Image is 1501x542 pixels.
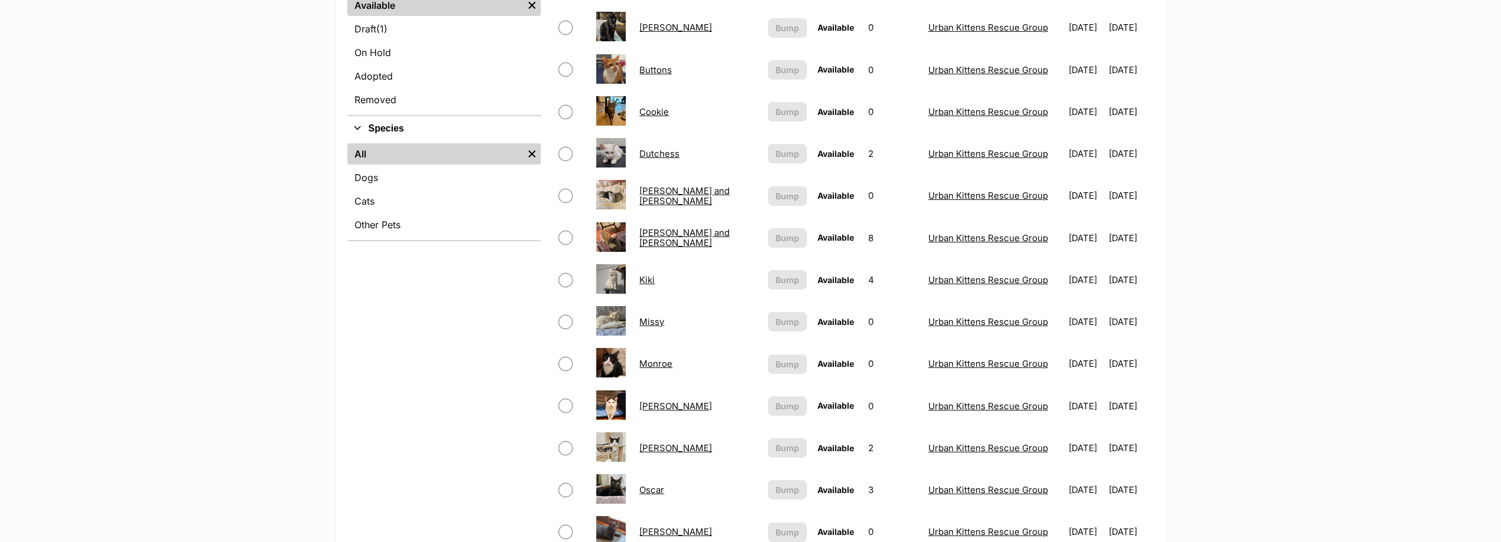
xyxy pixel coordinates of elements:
a: [PERSON_NAME] and [PERSON_NAME] [639,185,730,206]
span: Available [817,149,854,159]
a: Urban Kittens Rescue Group [928,484,1048,495]
a: Urban Kittens Rescue Group [928,232,1048,244]
button: Bump [768,144,807,163]
button: Bump [768,18,807,38]
a: Oscar [639,484,664,495]
button: Bump [768,102,807,121]
button: Bump [768,228,807,248]
td: 0 [863,7,922,48]
a: Urban Kittens Rescue Group [928,22,1048,33]
a: Urban Kittens Rescue Group [928,526,1048,537]
span: Available [817,64,854,74]
button: Bump [768,186,807,206]
span: Bump [776,64,799,76]
td: [DATE] [1064,343,1108,384]
img: George and Mimi [596,222,626,252]
td: 4 [863,259,922,300]
button: Bump [768,354,807,374]
span: Bump [776,358,799,370]
td: [DATE] [1064,50,1108,90]
a: Urban Kittens Rescue Group [928,442,1048,454]
td: [DATE] [1064,7,1108,48]
span: (1) [376,22,387,36]
div: Species [347,141,541,240]
td: [DATE] [1064,428,1108,468]
img: Monroe [596,348,626,377]
td: [DATE] [1109,91,1152,132]
td: [DATE] [1064,218,1108,258]
a: Urban Kittens Rescue Group [928,400,1048,412]
span: Bump [776,484,799,496]
a: All [347,143,523,165]
button: Bump [768,396,807,416]
td: 2 [863,428,922,468]
a: Missy [639,316,664,327]
button: Bump [768,312,807,331]
span: Available [817,485,854,495]
span: Bump [776,274,799,286]
td: [DATE] [1109,259,1152,300]
a: Dogs [347,167,541,188]
td: 8 [863,218,922,258]
td: [DATE] [1109,343,1152,384]
a: [PERSON_NAME] [639,400,712,412]
span: Available [817,232,854,242]
a: Remove filter [523,143,541,165]
span: Bump [776,232,799,244]
span: Available [817,22,854,32]
a: Urban Kittens Rescue Group [928,106,1048,117]
span: Available [817,443,854,453]
span: Available [817,275,854,285]
span: Available [817,190,854,201]
button: Bump [768,270,807,290]
span: Bump [776,442,799,454]
td: [DATE] [1064,133,1108,174]
span: Available [817,107,854,117]
span: Bump [776,400,799,412]
td: [DATE] [1109,50,1152,90]
span: Available [817,527,854,537]
td: [DATE] [1109,469,1152,510]
td: [DATE] [1064,175,1108,216]
span: Available [817,400,854,410]
td: [DATE] [1109,7,1152,48]
a: Draft [347,18,541,40]
a: [PERSON_NAME] and [PERSON_NAME] [639,227,730,248]
td: 0 [863,343,922,384]
span: Bump [776,22,799,34]
td: 0 [863,50,922,90]
a: Kiki [639,274,655,285]
td: [DATE] [1064,259,1108,300]
a: On Hold [347,42,541,63]
td: 2 [863,133,922,174]
a: Dutchess [639,148,679,159]
td: [DATE] [1064,301,1108,342]
a: Monroe [639,358,672,369]
a: Urban Kittens Rescue Group [928,274,1048,285]
a: Urban Kittens Rescue Group [928,64,1048,75]
td: [DATE] [1109,428,1152,468]
a: Adopted [347,65,541,87]
span: Bump [776,190,799,202]
td: [DATE] [1109,175,1152,216]
td: [DATE] [1064,91,1108,132]
span: Bump [776,316,799,328]
button: Bump [768,480,807,500]
td: 0 [863,386,922,426]
a: Cookie [639,106,669,117]
td: 3 [863,469,922,510]
td: 0 [863,91,922,132]
td: [DATE] [1109,218,1152,258]
button: Bump [768,60,807,80]
a: Removed [347,89,541,110]
a: Urban Kittens Rescue Group [928,190,1048,201]
button: Bump [768,438,807,458]
td: 0 [863,175,922,216]
a: [PERSON_NAME] [639,526,712,537]
a: [PERSON_NAME] [639,22,712,33]
span: Bump [776,106,799,118]
a: Urban Kittens Rescue Group [928,358,1048,369]
a: Other Pets [347,214,541,235]
td: [DATE] [1109,133,1152,174]
td: [DATE] [1109,386,1152,426]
